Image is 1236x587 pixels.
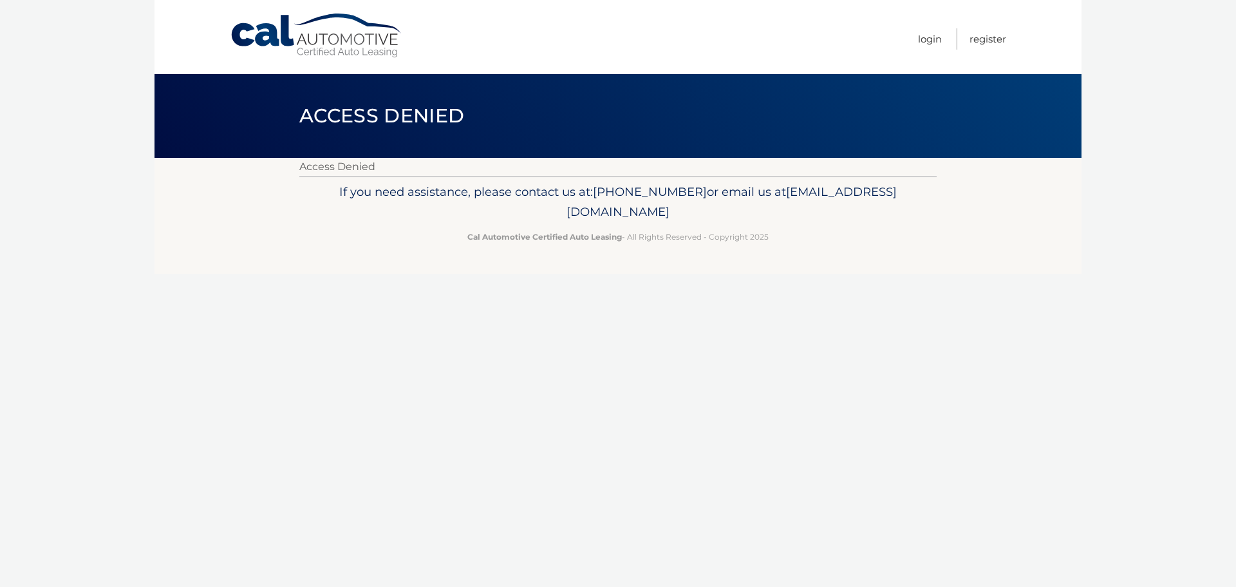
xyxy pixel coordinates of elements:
a: Register [969,28,1006,50]
a: Cal Automotive [230,13,404,59]
a: Login [918,28,942,50]
strong: Cal Automotive Certified Auto Leasing [467,232,622,242]
p: If you need assistance, please contact us at: or email us at [308,182,928,223]
p: - All Rights Reserved - Copyright 2025 [308,230,928,244]
p: Access Denied [299,158,937,176]
span: Access Denied [299,104,464,128]
span: [PHONE_NUMBER] [593,184,707,199]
